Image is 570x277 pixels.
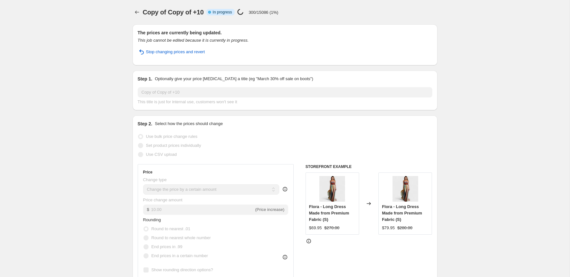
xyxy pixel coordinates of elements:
[138,29,432,36] h2: The prices are currently being updated.
[324,225,340,231] strike: $270.00
[151,244,183,249] span: End prices in .99
[382,204,422,222] span: Flora - Long Dress Made from Premium Fabric (S)
[382,225,395,231] div: $79.95
[397,225,412,231] strike: $280.00
[133,8,142,17] button: Price change jobs
[134,47,209,57] button: Stop changing prices and revert
[143,177,167,182] span: Change type
[138,121,152,127] h2: Step 2.
[146,49,205,55] span: Stop changing prices and revert
[309,225,322,231] div: $69.95
[138,38,249,43] i: This job cannot be edited because it is currently in progress.
[146,134,197,139] span: Use bulk price change rules
[393,176,418,202] img: sunsetbreeze-1-Photoroom-Photoroom_80x.jpg
[146,143,201,148] span: Set product prices individually
[143,217,161,222] span: Rounding
[151,253,208,258] span: End prices in a certain number
[151,235,211,240] span: Round to nearest whole number
[306,164,432,169] h6: STOREFRONT EXAMPLE
[138,76,152,82] h2: Step 1.
[143,9,204,16] span: Copy of Copy of +10
[319,176,345,202] img: sunsetbreeze-1-Photoroom-Photoroom_80x.jpg
[213,10,232,15] span: In progress
[143,197,183,202] span: Price change amount
[138,87,432,97] input: 30% off holiday sale
[282,186,288,192] div: help
[151,226,190,231] span: Round to nearest .01
[147,207,149,212] span: $
[151,205,254,215] input: -10.00
[309,204,349,222] span: Flora - Long Dress Made from Premium Fabric (S)
[138,99,237,104] span: This title is just for internal use, customers won't see it
[255,207,284,212] span: (Price increase)
[249,10,279,15] p: 300/15086 (1%)
[155,76,313,82] p: Optionally give your price [MEDICAL_DATA] a title (eg "March 30% off sale on boots")
[151,267,213,272] span: Show rounding direction options?
[155,121,223,127] p: Select how the prices should change
[146,152,177,157] span: Use CSV upload
[143,170,152,175] h3: Price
